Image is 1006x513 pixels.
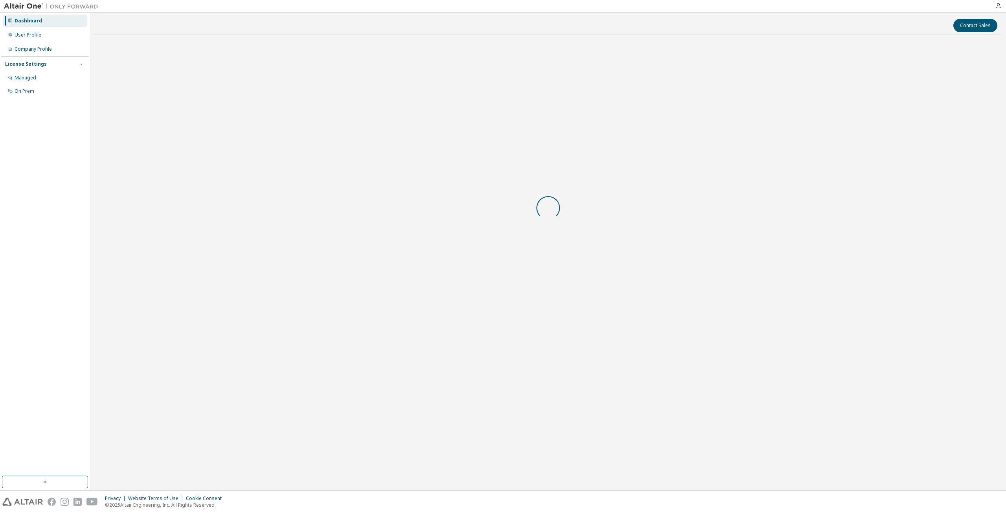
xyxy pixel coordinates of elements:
div: Cookie Consent [186,495,226,502]
div: License Settings [5,61,47,67]
div: Website Terms of Use [128,495,186,502]
div: Privacy [105,495,128,502]
div: Managed [15,75,36,81]
div: Dashboard [15,18,42,24]
img: youtube.svg [86,498,98,506]
div: On Prem [15,88,34,94]
button: Contact Sales [953,19,997,32]
img: instagram.svg [61,498,69,506]
div: User Profile [15,32,41,38]
img: Altair One [4,2,102,10]
img: linkedin.svg [73,498,82,506]
img: facebook.svg [48,498,56,506]
p: © 2025 Altair Engineering, Inc. All Rights Reserved. [105,502,226,508]
div: Company Profile [15,46,52,52]
img: altair_logo.svg [2,498,43,506]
